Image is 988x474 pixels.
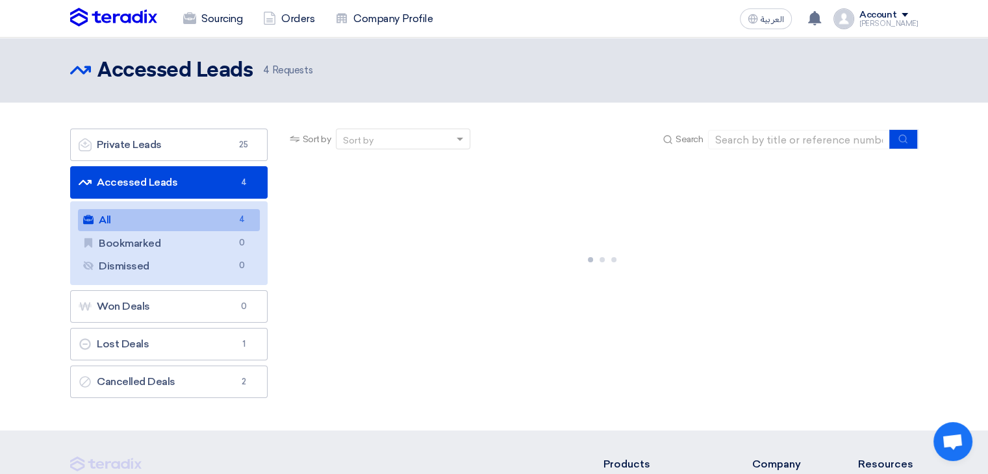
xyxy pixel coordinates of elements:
[70,328,268,360] a: Lost Deals1
[858,456,918,472] li: Resources
[70,290,268,323] a: Won Deals0
[761,15,784,24] span: العربية
[173,5,253,33] a: Sourcing
[70,129,268,161] a: Private Leads25
[303,132,331,146] span: Sort by
[708,130,890,149] input: Search by title or reference number
[78,209,260,231] a: All
[78,232,260,255] a: Bookmarked
[97,58,253,84] h2: Accessed Leads
[859,20,918,27] div: [PERSON_NAME]
[263,64,270,76] span: 4
[236,375,251,388] span: 2
[933,422,972,461] div: Open chat
[752,456,819,472] li: Company
[236,176,251,189] span: 4
[263,63,312,78] span: Requests
[253,5,325,33] a: Orders
[343,134,374,147] div: Sort by
[325,5,443,33] a: Company Profile
[78,255,260,277] a: Dismissed
[859,10,896,21] div: Account
[234,236,249,250] span: 0
[234,259,249,273] span: 0
[833,8,854,29] img: profile_test.png
[236,300,251,313] span: 0
[70,366,268,398] a: Cancelled Deals2
[70,8,157,27] img: Teradix logo
[70,166,268,199] a: Accessed Leads4
[234,213,249,227] span: 4
[236,338,251,351] span: 1
[236,138,251,151] span: 25
[603,456,713,472] li: Products
[676,132,703,146] span: Search
[740,8,792,29] button: العربية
